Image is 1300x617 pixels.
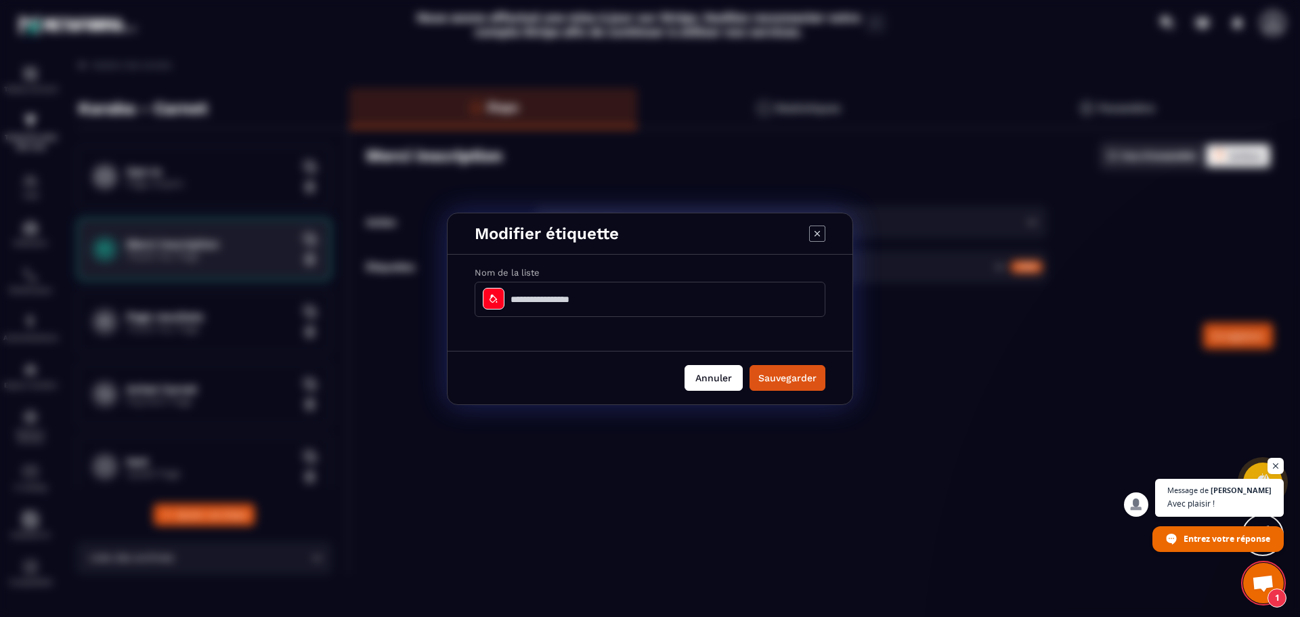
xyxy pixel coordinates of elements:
button: Annuler [685,365,743,391]
span: Entrez votre réponse [1184,527,1270,551]
span: 1 [1267,589,1286,608]
span: [PERSON_NAME] [1211,486,1272,494]
div: Ouvrir le chat [1243,563,1284,603]
label: Nom de la liste [475,268,540,278]
p: Modifier étiquette [475,224,619,243]
span: Message de [1167,486,1209,494]
button: Sauvegarder [750,365,825,391]
span: Avec plaisir ! [1167,497,1272,510]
